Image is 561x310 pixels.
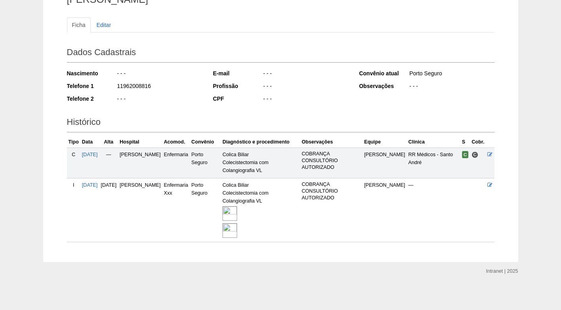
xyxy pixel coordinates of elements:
[213,82,262,90] div: Profissão
[80,136,99,148] th: Data
[407,147,460,178] td: RR Médicos - Santo André
[162,147,190,178] td: Enfermaria
[118,178,162,242] td: [PERSON_NAME]
[262,82,348,92] div: - - -
[82,182,98,188] a: [DATE]
[67,136,80,148] th: Tipo
[359,82,409,90] div: Observações
[162,136,190,148] th: Acomod.
[118,147,162,178] td: [PERSON_NAME]
[460,136,470,148] th: S
[302,151,361,171] p: COBRANÇA CONSULTÓRIO AUTORIZADO
[67,114,494,132] h2: Histórico
[302,181,361,201] p: COBRANÇA CONSULTÓRIO AUTORIZADO
[116,82,202,92] div: 11962008816
[91,17,116,33] a: Editar
[67,17,91,33] a: Ficha
[67,44,494,63] h2: Dados Cadastrais
[462,151,469,158] span: Confirmada
[190,178,221,242] td: Porto Seguro
[190,147,221,178] td: Porto Seguro
[470,136,486,148] th: Cobr.
[67,82,116,90] div: Telefone 1
[68,181,79,189] div: I
[190,136,221,148] th: Convênio
[67,95,116,103] div: Telefone 2
[407,136,460,148] th: Clínica
[162,178,190,242] td: Enfermaria Xxx
[363,136,407,148] th: Equipe
[101,182,117,188] span: [DATE]
[213,95,262,103] div: CPF
[213,69,262,77] div: E-mail
[359,69,409,77] div: Convênio atual
[300,136,363,148] th: Observações
[409,82,494,92] div: - - -
[82,152,98,157] a: [DATE]
[407,178,460,242] td: —
[409,69,494,79] div: Porto Seguro
[67,69,116,77] div: Nascimento
[99,147,118,178] td: —
[116,95,202,105] div: - - -
[99,136,118,148] th: Alta
[116,69,202,79] div: - - -
[486,267,518,275] div: Intranet | 2025
[363,147,407,178] td: [PERSON_NAME]
[262,69,348,79] div: - - -
[118,136,162,148] th: Hospital
[363,178,407,242] td: [PERSON_NAME]
[472,151,478,158] span: Consultório
[221,178,300,242] td: Colica Biliar Colecistectomia com Colangiografia VL
[262,95,348,105] div: - - -
[221,136,300,148] th: Diagnóstico e procedimento
[68,151,79,159] div: C
[221,147,300,178] td: Colica Biliar Colecistectomia com Colangiografia VL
